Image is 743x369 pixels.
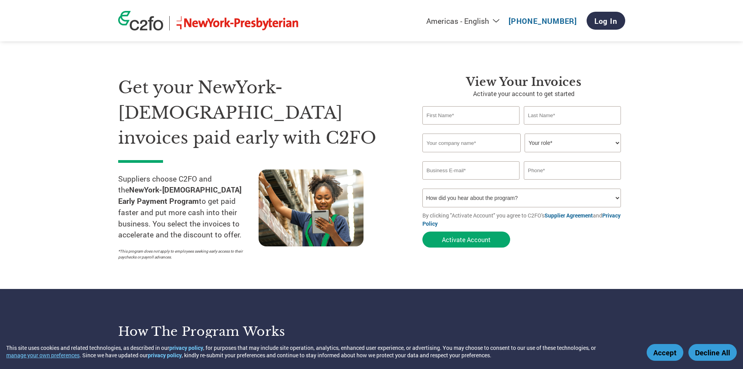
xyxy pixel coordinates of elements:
[422,211,625,228] p: By clicking "Activate Account" you agree to C2FO's and
[688,344,737,361] button: Decline All
[422,134,521,152] input: Your company name*
[422,161,520,180] input: Invalid Email format
[169,344,203,351] a: privacy policy
[6,351,80,359] button: manage your own preferences
[176,16,300,30] img: NewYork-Presbyterian
[422,153,621,158] div: Invalid company name or company name is too long
[118,173,259,241] p: Suppliers choose C2FO and the to get paid faster and put more cash into their business. You selec...
[524,180,621,185] div: Inavlid Phone Number
[422,106,520,125] input: First Name*
[647,344,683,361] button: Accept
[422,232,510,248] button: Activate Account
[509,16,577,26] a: [PHONE_NUMBER]
[148,351,182,359] a: privacy policy
[6,344,635,359] div: This site uses cookies and related technologies, as described in our , for purposes that may incl...
[118,324,362,339] h3: How the program works
[259,169,364,246] img: supply chain worker
[524,125,621,130] div: Invalid last name or last name is too long
[118,248,251,260] p: *This program does not apply to employees seeking early access to their paychecks or payroll adva...
[118,11,163,30] img: c2fo logo
[587,12,625,30] a: Log In
[422,212,621,227] a: Privacy Policy
[422,75,625,89] h3: View Your Invoices
[524,161,621,180] input: Phone*
[118,185,241,206] strong: NewYork-[DEMOGRAPHIC_DATA] Early Payment Program
[422,125,520,130] div: Invalid first name or first name is too long
[422,89,625,98] p: Activate your account to get started
[524,106,621,125] input: Last Name*
[525,134,621,152] select: Title/Role
[422,180,520,185] div: Inavlid Email Address
[544,212,593,219] a: Supplier Agreement
[118,75,399,151] h1: Get your NewYork-[DEMOGRAPHIC_DATA] invoices paid early with C2FO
